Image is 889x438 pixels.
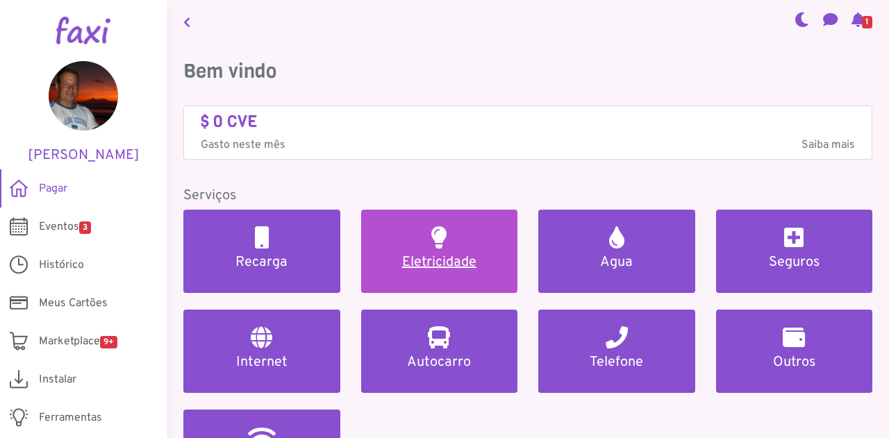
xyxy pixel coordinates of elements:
[39,257,84,273] span: Histórico
[21,61,146,164] a: [PERSON_NAME]
[39,371,76,388] span: Instalar
[716,310,873,393] a: Outros
[733,354,856,371] h5: Outros
[201,112,855,154] a: $ 0 CVE Gasto neste mêsSaiba mais
[555,254,679,271] h5: Agua
[183,210,340,293] a: Recarga
[378,354,501,371] h5: Autocarro
[201,137,855,153] p: Gasto neste mês
[39,410,102,426] span: Ferramentas
[183,60,872,83] h3: Bem vindo
[21,147,146,164] h5: [PERSON_NAME]
[378,254,501,271] h5: Eletricidade
[100,336,117,348] span: 9+
[183,310,340,393] a: Internet
[200,354,324,371] h5: Internet
[201,112,855,132] h4: $ 0 CVE
[39,333,117,350] span: Marketplace
[39,219,91,235] span: Eventos
[79,221,91,234] span: 3
[862,16,872,28] span: 1
[801,137,855,153] span: Saiba mais
[538,310,695,393] a: Telefone
[200,254,324,271] h5: Recarga
[39,180,67,197] span: Pagar
[183,187,872,204] h5: Serviços
[733,254,856,271] h5: Seguros
[716,210,873,293] a: Seguros
[361,210,518,293] a: Eletricidade
[538,210,695,293] a: Agua
[39,295,108,312] span: Meus Cartões
[361,310,518,393] a: Autocarro
[555,354,679,371] h5: Telefone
